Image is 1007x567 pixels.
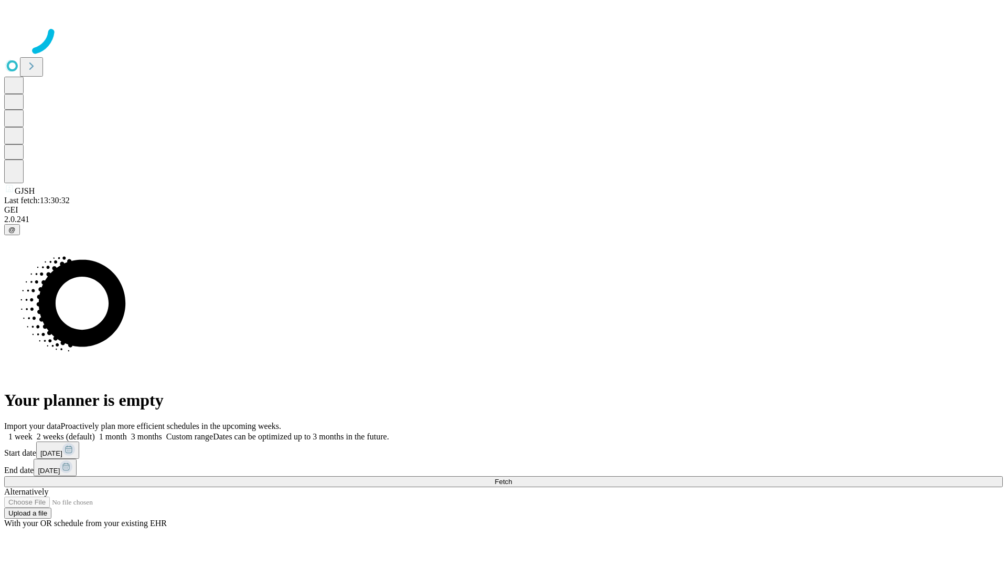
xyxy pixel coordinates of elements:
[36,442,79,459] button: [DATE]
[99,432,127,441] span: 1 month
[4,487,48,496] span: Alternatively
[8,226,16,234] span: @
[4,442,1003,459] div: Start date
[4,196,70,205] span: Last fetch: 13:30:32
[38,467,60,475] span: [DATE]
[4,519,167,528] span: With your OR schedule from your existing EHR
[213,432,389,441] span: Dates can be optimized up to 3 months in the future.
[4,422,61,430] span: Import your data
[4,476,1003,487] button: Fetch
[4,508,51,519] button: Upload a file
[4,459,1003,476] div: End date
[8,432,33,441] span: 1 week
[37,432,95,441] span: 2 weeks (default)
[15,186,35,195] span: GJSH
[4,205,1003,215] div: GEI
[4,224,20,235] button: @
[166,432,213,441] span: Custom range
[131,432,162,441] span: 3 months
[4,391,1003,410] h1: Your planner is empty
[40,449,62,457] span: [DATE]
[61,422,281,430] span: Proactively plan more efficient schedules in the upcoming weeks.
[495,478,512,486] span: Fetch
[34,459,77,476] button: [DATE]
[4,215,1003,224] div: 2.0.241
